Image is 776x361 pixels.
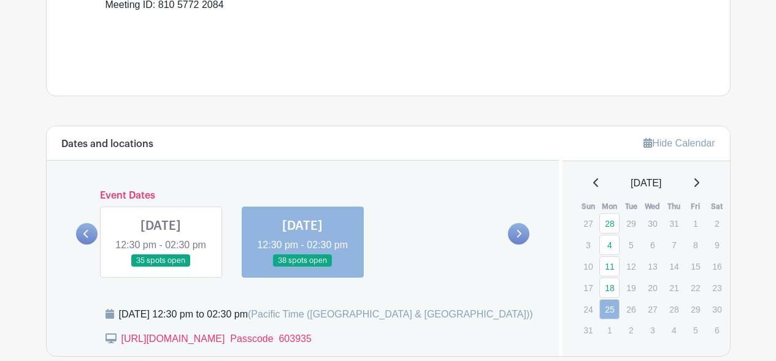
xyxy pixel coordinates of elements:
[642,200,663,213] th: Wed
[578,257,598,276] p: 10
[706,200,728,213] th: Sat
[685,300,705,319] p: 29
[599,235,620,255] a: 4
[98,190,509,202] h6: Event Dates
[685,214,705,233] p: 1
[620,200,642,213] th: Tue
[664,300,684,319] p: 28
[685,278,705,297] p: 22
[642,235,663,254] p: 6
[707,300,727,319] p: 30
[599,256,620,276] a: 11
[248,309,533,319] span: (Pacific Time ([GEOGRAPHIC_DATA] & [GEOGRAPHIC_DATA]))
[707,235,727,254] p: 9
[621,278,641,297] p: 19
[599,213,620,234] a: 28
[642,321,663,340] p: 3
[642,278,663,297] p: 20
[685,257,705,276] p: 15
[599,321,620,340] p: 1
[621,235,641,254] p: 5
[642,300,663,319] p: 27
[664,278,684,297] p: 21
[643,138,715,148] a: Hide Calendar
[707,257,727,276] p: 16
[664,321,684,340] p: 4
[664,235,684,254] p: 7
[685,200,706,213] th: Fri
[664,214,684,233] p: 31
[631,176,661,191] span: [DATE]
[621,300,641,319] p: 26
[685,321,705,340] p: 5
[577,200,599,213] th: Sun
[599,200,620,213] th: Mon
[621,214,641,233] p: 29
[61,139,153,150] h6: Dates and locations
[578,235,598,254] p: 3
[685,235,705,254] p: 8
[663,200,685,213] th: Thu
[621,321,641,340] p: 2
[707,214,727,233] p: 2
[707,321,727,340] p: 6
[599,299,620,319] a: 25
[599,278,620,298] a: 18
[707,278,727,297] p: 23
[578,214,598,233] p: 27
[664,257,684,276] p: 14
[621,257,641,276] p: 12
[578,321,598,340] p: 31
[642,214,663,233] p: 30
[578,278,598,297] p: 17
[119,307,533,322] div: [DATE] 12:30 pm to 02:30 pm
[121,333,312,344] a: [URL][DOMAIN_NAME] Passcode 603935
[642,257,663,276] p: 13
[578,300,598,319] p: 24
